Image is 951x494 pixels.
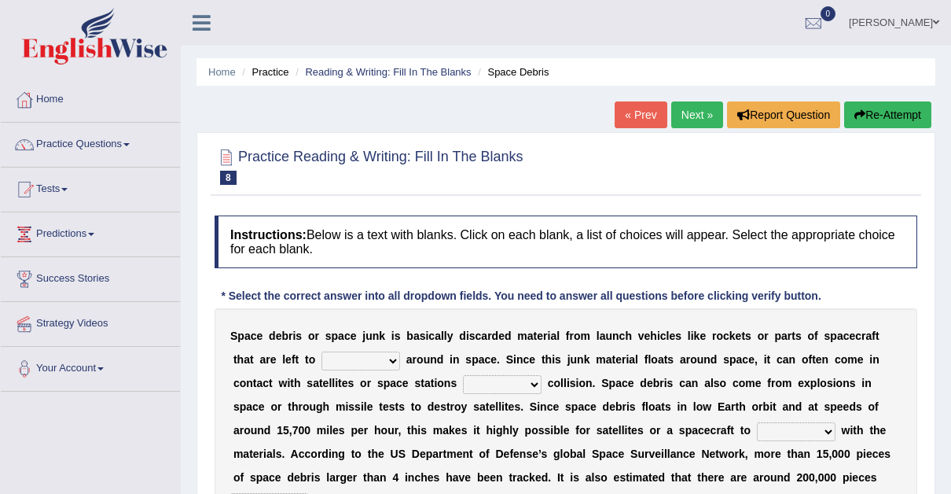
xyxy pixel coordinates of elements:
[1,347,180,386] a: Your Account
[685,377,692,389] b: a
[578,377,586,389] b: o
[319,377,323,389] b: t
[664,353,668,366] b: t
[303,400,310,413] b: o
[1,78,180,117] a: Home
[857,353,864,366] b: e
[329,377,332,389] b: l
[581,330,590,342] b: m
[450,353,453,366] b: i
[367,377,371,389] b: r
[305,66,471,78] a: Reading & Writing: Fill In The Blanks
[574,330,581,342] b: o
[774,330,781,342] b: p
[1,257,180,297] a: Success Stories
[417,353,424,366] b: o
[771,377,775,389] b: r
[822,353,829,366] b: n
[556,330,560,342] b: l
[420,377,424,389] b: t
[287,377,290,389] b: i
[244,330,251,342] b: a
[469,330,475,342] b: s
[729,353,736,366] b: p
[644,330,651,342] b: e
[741,330,745,342] b: t
[314,330,318,342] b: r
[830,330,837,342] b: p
[638,330,644,342] b: v
[390,377,396,389] b: a
[615,377,622,389] b: a
[647,377,653,389] b: e
[313,377,319,389] b: a
[414,377,420,389] b: s
[490,353,497,366] b: e
[791,330,795,342] b: t
[788,330,791,342] b: r
[820,377,827,389] b: o
[435,330,441,342] b: a
[691,330,694,342] b: i
[841,353,848,366] b: o
[628,377,634,389] b: e
[513,353,516,366] b: i
[712,330,716,342] b: r
[269,377,273,389] b: t
[767,353,771,366] b: t
[742,353,748,366] b: c
[679,377,685,389] b: c
[758,330,765,342] b: o
[447,330,453,342] b: y
[626,353,629,366] b: i
[459,330,466,342] b: d
[444,377,451,389] b: n
[648,353,651,366] b: l
[391,330,395,342] b: i
[305,353,309,366] b: t
[441,330,444,342] b: l
[664,377,667,389] b: i
[597,330,600,342] b: l
[850,377,856,389] b: s
[669,330,675,342] b: e
[253,377,257,389] b: t
[660,330,666,342] b: c
[736,330,742,342] b: e
[609,377,616,389] b: p
[230,228,307,241] b: Instructions:
[263,377,269,389] b: c
[474,65,549,79] li: Space Debris
[843,377,850,389] b: n
[425,330,428,342] b: i
[529,353,535,366] b: e
[543,330,547,342] b: r
[808,330,815,342] b: o
[208,66,236,78] a: Home
[424,353,431,366] b: u
[697,353,704,366] b: u
[240,400,247,413] b: p
[827,377,833,389] b: s
[365,330,373,342] b: u
[325,330,332,342] b: s
[220,171,237,185] span: 8
[238,65,288,79] li: Practice
[282,353,285,366] b: l
[571,353,578,366] b: u
[723,353,729,366] b: s
[453,353,460,366] b: n
[720,377,727,389] b: o
[814,330,818,342] b: f
[281,330,288,342] b: b
[727,101,840,128] button: Report Question
[729,330,736,342] b: k
[795,330,802,342] b: s
[1,212,180,252] a: Predictions
[338,330,344,342] b: a
[659,377,663,389] b: r
[699,330,706,342] b: e
[764,353,767,366] b: i
[612,330,619,342] b: n
[428,330,435,342] b: c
